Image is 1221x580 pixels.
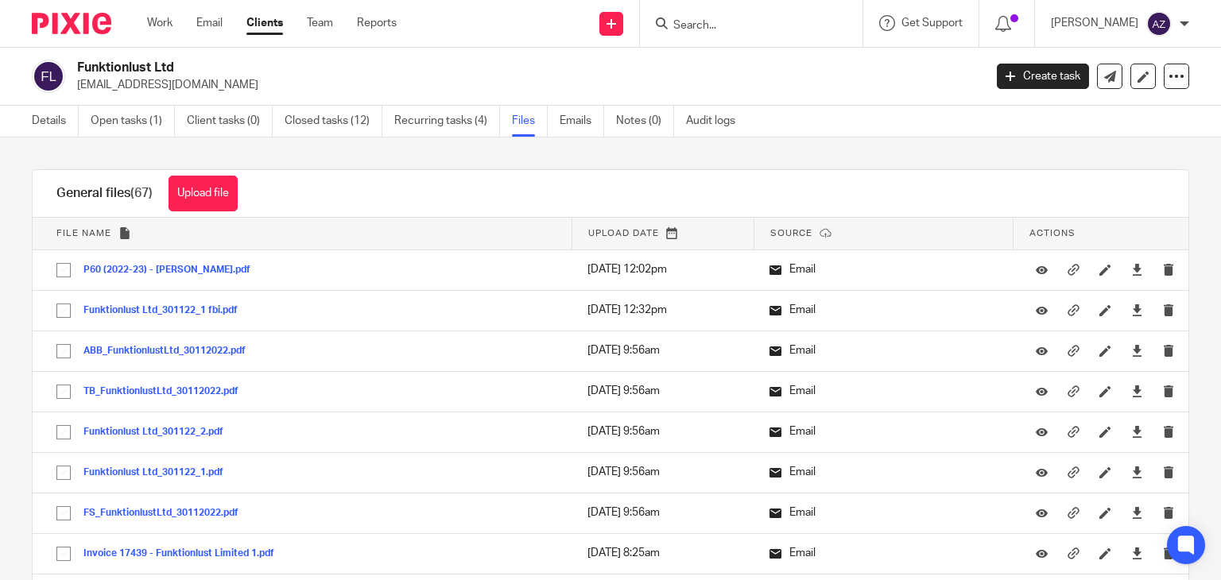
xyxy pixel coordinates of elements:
[1131,423,1143,439] a: Download
[901,17,963,29] span: Get Support
[588,229,659,238] span: Upload date
[357,15,397,31] a: Reports
[130,187,153,199] span: (67)
[769,342,998,358] p: Email
[48,458,79,488] input: Select
[56,229,111,238] span: File name
[587,261,738,277] p: [DATE] 12:02pm
[48,498,79,528] input: Select
[587,423,738,439] p: [DATE] 9:56am
[83,386,250,397] button: TB_FunktionlustLtd_30112022.pdf
[196,15,223,31] a: Email
[997,64,1089,89] a: Create task
[48,296,79,326] input: Select
[769,464,998,480] p: Email
[48,539,79,569] input: Select
[769,505,998,520] p: Email
[32,106,79,137] a: Details
[1131,261,1143,277] a: Download
[48,377,79,407] input: Select
[91,106,175,137] a: Open tasks (1)
[48,336,79,366] input: Select
[307,15,333,31] a: Team
[587,383,738,399] p: [DATE] 9:56am
[48,255,79,285] input: Select
[560,106,604,137] a: Emails
[1051,15,1138,31] p: [PERSON_NAME]
[83,346,258,357] button: ABB_FunktionlustLtd_30112022.pdf
[1146,11,1172,37] img: svg%3E
[1029,229,1076,238] span: Actions
[587,545,738,561] p: [DATE] 8:25am
[169,176,238,211] button: Upload file
[83,508,250,519] button: FS_FunktionlustLtd_30112022.pdf
[77,60,794,76] h2: Funktionlust Ltd
[587,505,738,520] p: [DATE] 9:56am
[769,423,998,439] p: Email
[769,302,998,318] p: Email
[1131,383,1143,399] a: Download
[83,427,235,438] button: Funktionlust Ltd_301122_2.pdf
[1131,342,1143,358] a: Download
[246,15,283,31] a: Clients
[56,185,153,202] h1: General files
[1131,505,1143,520] a: Download
[83,467,235,478] button: Funktionlust Ltd_301122_1.pdf
[686,106,747,137] a: Audit logs
[672,19,815,33] input: Search
[32,60,65,93] img: svg%3E
[77,77,973,93] p: [EMAIL_ADDRESS][DOMAIN_NAME]
[83,548,286,559] button: Invoice 17439 - Funktionlust Limited 1.pdf
[1131,302,1143,318] a: Download
[32,13,111,34] img: Pixie
[512,106,548,137] a: Files
[83,305,250,316] button: Funktionlust Ltd_301122_1 fbi.pdf
[1131,464,1143,480] a: Download
[616,106,674,137] a: Notes (0)
[587,464,738,480] p: [DATE] 9:56am
[147,15,172,31] a: Work
[394,106,500,137] a: Recurring tasks (4)
[770,229,812,238] span: Source
[769,261,998,277] p: Email
[48,417,79,447] input: Select
[587,342,738,358] p: [DATE] 9:56am
[187,106,273,137] a: Client tasks (0)
[285,106,382,137] a: Closed tasks (12)
[769,383,998,399] p: Email
[83,265,262,276] button: P60 (2022-23) - [PERSON_NAME].pdf
[1131,545,1143,561] a: Download
[769,545,998,561] p: Email
[587,302,738,318] p: [DATE] 12:32pm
